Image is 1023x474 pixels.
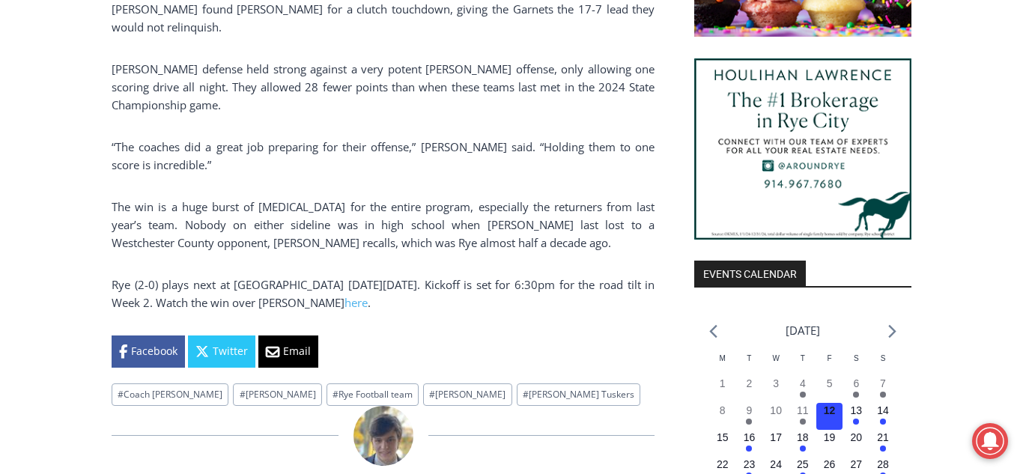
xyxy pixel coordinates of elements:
button: 7 Has events [869,376,896,403]
div: 2 [157,127,163,142]
p: Rye (2-0) plays next at [GEOGRAPHIC_DATA] [DATE][DATE]. Kickoff is set for 6:30pm for the road ti... [112,276,655,312]
div: Located at [STREET_ADDRESS][PERSON_NAME] [154,94,213,179]
time: 8 [720,404,726,416]
button: 11 Has events [789,403,816,430]
time: 13 [851,404,863,416]
div: Saturday [843,353,869,376]
time: 9 [747,404,753,416]
time: 7 [880,377,886,389]
a: #[PERSON_NAME] [423,383,511,407]
button: 1 [709,376,736,403]
button: 9 Has events [736,403,763,430]
button: 17 [762,430,789,457]
time: 6 [853,377,859,389]
span: # [118,388,124,401]
time: 11 [797,404,809,416]
time: 20 [851,431,863,443]
em: Has events [800,419,806,425]
time: 2 [747,377,753,389]
span: T [801,354,805,362]
span: M [720,354,726,362]
a: #[PERSON_NAME] Tuskers [517,383,640,407]
a: Next month [888,324,896,338]
a: Open Tues. - Sun. [PHONE_NUMBER] [1,151,151,186]
p: “The coaches did a great job preparing for their offense,” [PERSON_NAME] said. “Holding them to o... [112,138,655,174]
time: 22 [717,458,729,470]
h4: [PERSON_NAME] Read Sanctuary Fall Fest: [DATE] [12,151,192,185]
em: Has events [880,419,886,425]
time: 21 [877,431,889,443]
time: 27 [851,458,863,470]
a: #Rye Football team [327,383,419,407]
h2: Events Calendar [694,261,806,286]
span: # [240,388,246,401]
button: 13 Has events [843,403,869,430]
span: F [828,354,832,362]
em: Has events [746,446,752,452]
button: 10 [762,403,789,430]
span: # [333,388,339,401]
a: Facebook [112,335,185,367]
img: (PHOTO: MyRye.com 2024 Head Intern, Editor and now Staff Writer Charlie Morris. Contributed.)Char... [353,406,413,466]
span: Intern @ [DOMAIN_NAME] [392,149,694,183]
a: Email [258,335,318,367]
button: 20 [843,430,869,457]
button: 19 [816,430,843,457]
time: 10 [770,404,782,416]
button: 2 [736,376,763,403]
button: 8 [709,403,736,430]
time: 1 [720,377,726,389]
a: here [344,295,368,310]
div: Sunday [869,353,896,376]
em: Has events [880,392,886,398]
button: 12 [816,403,843,430]
a: Twitter [188,335,255,367]
button: 5 [816,376,843,403]
em: Has events [853,392,859,398]
span: Open Tues. - Sun. [PHONE_NUMBER] [4,154,147,211]
div: 6 [174,127,181,142]
a: #[PERSON_NAME] [233,383,321,407]
div: Wednesday [762,353,789,376]
time: 4 [800,377,806,389]
div: Birds of Prey: Falcon and hawk demos [157,44,209,123]
time: 16 [744,431,756,443]
div: Monday [709,353,736,376]
time: 3 [773,377,779,389]
img: Houlihan Lawrence The #1 Brokerage in Rye City [694,58,911,240]
time: 23 [744,458,756,470]
button: 3 [762,376,789,403]
div: Friday [816,353,843,376]
li: [DATE] [786,320,820,341]
a: [PERSON_NAME] Read Sanctuary Fall Fest: [DATE] [1,149,216,186]
span: # [429,388,435,401]
time: 15 [717,431,729,443]
a: Previous month [709,324,717,338]
em: Has events [853,419,859,425]
button: 16 Has events [736,430,763,457]
div: "The first chef I interviewed talked about coming to [GEOGRAPHIC_DATA] from [GEOGRAPHIC_DATA] in ... [378,1,708,145]
a: Intern @ [DOMAIN_NAME] [360,145,726,186]
time: 12 [824,404,836,416]
div: Tuesday [736,353,763,376]
time: 14 [877,404,889,416]
span: S [854,354,859,362]
em: Has events [880,446,886,452]
em: Has events [746,419,752,425]
time: 24 [770,458,782,470]
button: 18 Has events [789,430,816,457]
em: Has events [800,392,806,398]
span: W [772,354,779,362]
span: # [523,388,529,401]
button: 6 Has events [843,376,869,403]
button: 4 Has events [789,376,816,403]
em: Has events [800,446,806,452]
time: 26 [824,458,836,470]
p: [PERSON_NAME] defense held strong against a very potent [PERSON_NAME] offense, only allowing one ... [112,60,655,114]
time: 25 [797,458,809,470]
a: #Coach [PERSON_NAME] [112,383,228,407]
time: 17 [770,431,782,443]
button: 21 Has events [869,430,896,457]
span: S [881,354,886,362]
span: T [747,354,751,362]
